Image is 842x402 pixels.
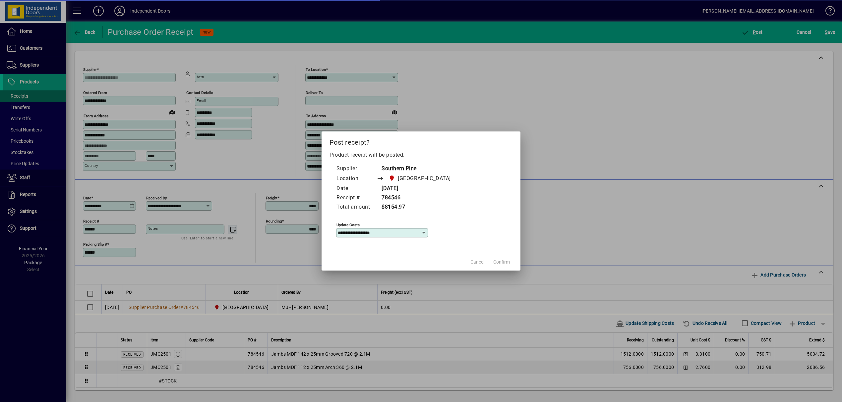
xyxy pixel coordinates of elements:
td: Total amount [336,203,377,212]
td: Location [336,174,377,184]
span: Christchurch [387,174,453,183]
h2: Post receipt? [322,131,520,151]
mat-label: Update costs [336,223,360,227]
span: [GEOGRAPHIC_DATA] [398,175,451,182]
td: [DATE] [377,184,463,193]
td: $8154.97 [377,203,463,212]
p: Product receipt will be posted. [330,151,512,159]
td: Supplier [336,164,377,174]
td: Date [336,184,377,193]
td: Southern Pine [377,164,463,174]
td: 784546 [377,193,463,203]
td: Receipt # [336,193,377,203]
